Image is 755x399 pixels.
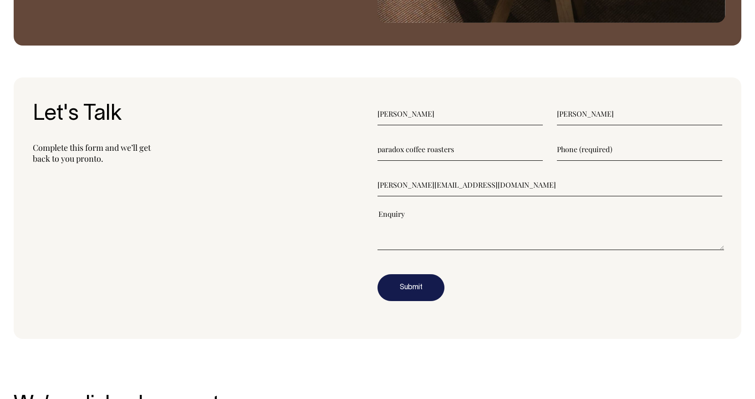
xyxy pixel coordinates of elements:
[377,174,722,196] input: Email (required)
[557,138,722,161] input: Phone (required)
[557,102,722,125] input: Last name (required)
[33,142,377,164] p: Complete this form and we’ll get back to you pronto.
[377,102,543,125] input: First name (required)
[33,102,377,127] h3: Let's Talk
[377,274,444,302] button: Submit
[377,138,543,161] input: Business name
